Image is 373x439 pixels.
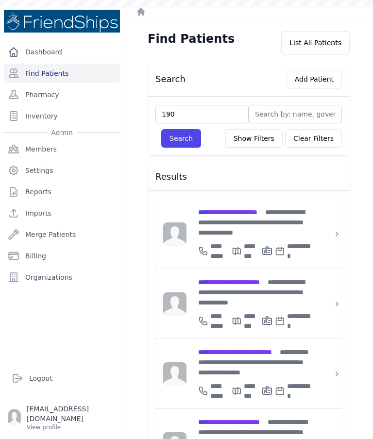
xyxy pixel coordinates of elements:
a: Imports [4,203,120,223]
a: Pharmacy [4,85,120,104]
a: Organizations [4,268,120,287]
input: Find by: id [155,105,249,123]
h1: Find Patients [148,31,235,47]
a: [EMAIL_ADDRESS][DOMAIN_NAME] View profile [8,404,116,431]
img: person-242608b1a05df3501eefc295dc1bc67a.jpg [163,362,186,386]
button: Show Filters [225,129,283,148]
a: Merge Patients [4,225,120,244]
span: Admin [47,128,77,137]
button: Search [161,129,201,148]
img: person-242608b1a05df3501eefc295dc1bc67a.jpg [163,222,186,246]
h3: Search [155,73,186,85]
a: Dashboard [4,42,120,62]
input: Search by: name, government id or phone [249,105,342,123]
a: Settings [4,161,120,180]
a: Billing [4,246,120,266]
button: Add Patient [287,70,342,88]
h3: Results [155,171,342,183]
img: person-242608b1a05df3501eefc295dc1bc67a.jpg [163,292,186,316]
a: Find Patients [4,64,120,83]
p: [EMAIL_ADDRESS][DOMAIN_NAME] [27,404,116,423]
a: Logout [8,369,116,388]
img: Medical Missions EMR [4,10,120,33]
p: View profile [27,423,116,431]
a: Inventory [4,106,120,126]
button: Clear Filters [285,129,342,148]
a: Members [4,139,120,159]
div: List All Patients [281,31,350,54]
a: Reports [4,182,120,202]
